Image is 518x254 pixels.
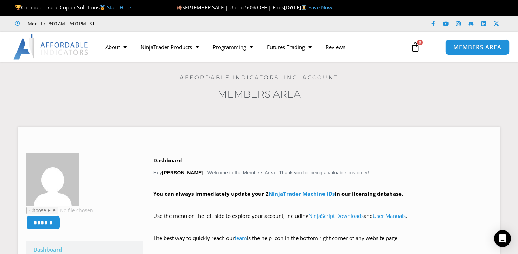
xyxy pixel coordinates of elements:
p: The best way to quickly reach our is the help icon in the bottom right corner of any website page! [153,233,492,253]
img: 🏆 [15,5,21,10]
img: e6ddbbba620d5ad567d54af8bdc9262d4e19e120b0482c5772bc24d185451112 [26,153,79,206]
strong: [DATE] [284,4,308,11]
span: 0 [417,40,423,45]
a: NinjaScript Downloads [308,212,364,219]
iframe: Customer reviews powered by Trustpilot [104,20,210,27]
a: Futures Trading [260,39,319,55]
img: 🥇 [100,5,105,10]
a: Members Area [218,88,301,100]
span: Mon - Fri: 8:00 AM – 6:00 PM EST [26,19,95,28]
img: 🍂 [177,5,182,10]
a: User Manuals [373,212,406,219]
strong: You can always immediately update your 2 in our licensing database. [153,190,403,197]
span: MEMBERS AREA [453,44,501,50]
a: About [98,39,134,55]
a: Start Here [107,4,131,11]
p: Use the menu on the left side to explore your account, including and . [153,211,492,231]
img: ⌛ [301,5,307,10]
nav: Menu [98,39,404,55]
img: LogoAI | Affordable Indicators – NinjaTrader [13,34,89,60]
a: NinjaTrader Machine IDs [269,190,335,197]
a: Reviews [319,39,352,55]
span: SEPTEMBER SALE | Up To 50% OFF | Ends [176,4,284,11]
a: Affordable Indicators, Inc. Account [180,74,338,81]
b: Dashboard – [153,157,186,164]
a: Save Now [308,4,332,11]
a: team [235,234,247,241]
a: Programming [206,39,260,55]
div: Open Intercom Messenger [494,230,511,247]
a: 0 [400,37,431,57]
strong: [PERSON_NAME] [162,170,203,175]
a: NinjaTrader Products [134,39,206,55]
a: MEMBERS AREA [445,39,509,55]
span: Compare Trade Copier Solutions [15,4,131,11]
